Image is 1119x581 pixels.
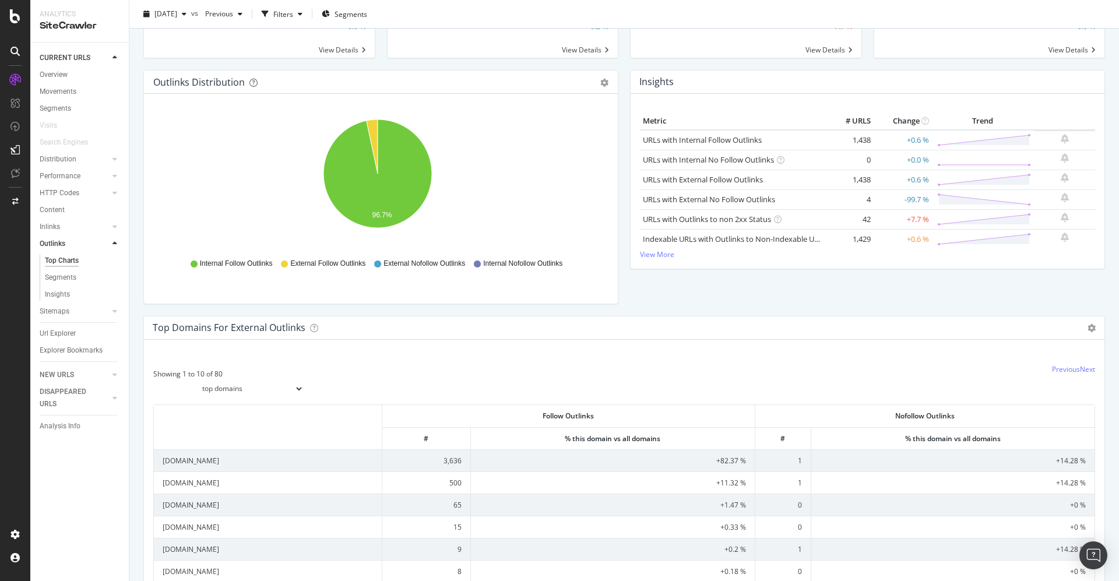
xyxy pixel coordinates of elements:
div: Visits [40,119,57,132]
td: 1,438 [827,170,874,189]
td: 1,429 [827,229,874,249]
th: Follow Outlinks [382,405,756,427]
td: +0.6 % [874,229,932,249]
div: DISAPPEARED URLS [40,386,98,410]
a: Url Explorer [40,328,121,340]
td: [DOMAIN_NAME] [154,471,382,494]
div: Content [40,204,65,216]
a: NEW URLS [40,369,109,381]
a: Outlinks [40,238,109,250]
td: +1.47 % [471,494,756,516]
div: Url Explorer [40,328,76,340]
a: Top Charts [45,255,121,267]
a: Analysis Info [40,420,121,432]
th: % this domain vs all domains [471,427,756,449]
div: Analysis Info [40,420,80,432]
div: Inlinks [40,221,60,233]
td: +14.28 % [811,538,1095,560]
div: bell-plus [1061,134,1069,143]
span: External Nofollow Outlinks [383,259,465,269]
div: CURRENT URLS [40,52,90,64]
td: +0.0 % [874,150,932,170]
a: Content [40,204,121,216]
a: URLs with Outlinks to non 2xx Status [643,214,771,224]
h4: Insights [639,74,674,90]
td: +14.28 % [811,449,1095,471]
th: # [755,427,811,449]
div: Filters [273,9,293,19]
td: [DOMAIN_NAME] [154,538,382,560]
td: -99.7 % [874,189,932,209]
td: 0 [755,494,811,516]
a: Overview [40,69,121,81]
th: # [382,427,471,449]
td: 9 [382,538,471,560]
td: 3,636 [382,449,471,471]
th: Nofollow Outlinks [755,405,1095,427]
th: % this domain vs all domains [811,427,1095,449]
span: Segments [335,9,367,19]
i: Options [1088,324,1096,332]
td: +0.2 % [471,538,756,560]
td: [DOMAIN_NAME] [154,516,382,538]
td: +82.37 % [471,449,756,471]
a: DISAPPEARED URLS [40,386,109,410]
span: External Follow Outlinks [290,259,365,269]
button: Segments [317,5,372,23]
a: Insights [45,288,121,301]
a: Segments [45,272,121,284]
a: Indexable URLs with Outlinks to Non-Indexable URLs [643,234,826,244]
a: URLs with External Follow Outlinks [643,174,763,185]
div: Explorer Bookmarks [40,344,103,357]
td: +0.6 % [874,130,932,150]
th: Trend [932,112,1034,130]
th: Change [874,112,932,130]
a: Next [1080,364,1095,374]
td: +7.7 % [874,209,932,229]
div: gear [600,79,608,87]
td: +0 % [811,516,1095,538]
div: bell-plus [1061,193,1069,202]
th: # URLS [827,112,874,130]
div: bell-plus [1061,213,1069,222]
div: Performance [40,170,80,182]
a: URLs with Internal Follow Outlinks [643,135,762,145]
div: Analytics [40,9,119,19]
span: 2025 Oct. 7th [154,9,177,19]
div: bell-plus [1061,153,1069,163]
span: vs [191,8,200,17]
td: 15 [382,516,471,538]
a: URLs with Internal No Follow Outlinks [643,154,774,165]
div: Insights [45,288,70,301]
div: bell-plus [1061,233,1069,242]
h4: Top Domains for External Outlinks [153,320,305,336]
td: 1,438 [827,130,874,150]
div: Movements [40,86,76,98]
span: Internal Nofollow Outlinks [483,259,562,269]
div: Segments [45,272,76,284]
div: Segments [40,103,71,115]
td: +0.33 % [471,516,756,538]
a: Segments [40,103,121,115]
a: HTTP Codes [40,187,109,199]
div: Distribution [40,153,76,166]
span: Internal Follow Outlinks [200,259,273,269]
text: 96.7% [372,212,392,220]
a: Previous [1052,364,1080,374]
div: Search Engines [40,136,88,149]
div: SiteCrawler [40,19,119,33]
svg: A chart. [153,112,602,248]
a: CURRENT URLS [40,52,109,64]
td: +0 % [811,494,1095,516]
td: 0 [827,150,874,170]
div: Showing 1 to 10 of 80 [153,364,223,379]
div: NEW URLS [40,369,74,381]
td: 1 [755,449,811,471]
div: Open Intercom Messenger [1079,541,1107,569]
button: Filters [257,5,307,23]
a: Search Engines [40,136,100,149]
td: [DOMAIN_NAME] [154,449,382,471]
div: Outlinks Distribution [153,76,245,88]
td: 0 [755,516,811,538]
